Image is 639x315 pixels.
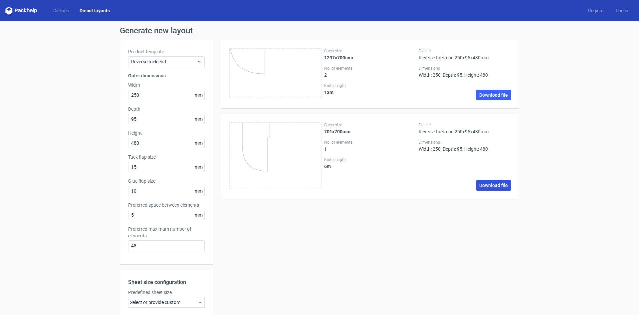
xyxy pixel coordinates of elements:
a: Dielines [48,7,74,14]
label: Dieline [419,122,511,128]
h2: Sheet size configuration [128,278,205,286]
div: Select or provide custom [128,297,205,308]
h3: Outer dimensions [128,72,205,79]
span: mm [193,162,204,172]
label: Sheet size [324,122,416,128]
label: No. of elements [324,66,416,71]
span: mm [193,90,204,100]
span: Reverse tuck end [131,58,197,65]
strong: 2 [324,72,327,78]
label: Depth [128,106,205,112]
span: mm [193,138,204,148]
strong: 1 [324,146,327,152]
label: Knife length [324,83,416,88]
label: Dieline [419,48,511,54]
strong: 1297x700mm [324,55,353,60]
div: Reverse tuck end 250x95x480mm [419,48,511,60]
a: Log in [610,7,634,14]
a: Download file [476,90,511,100]
a: Download file [476,180,511,191]
label: Sheet size [324,48,416,54]
a: Register [583,7,610,14]
label: Preferred space between elements [128,202,205,208]
label: Glue flap size [128,178,205,184]
div: Width: 250, Depth: 95, Height: 480 [419,140,511,152]
label: Tuck flap size [128,154,205,160]
label: Width [128,82,205,88]
label: Product template [128,48,205,55]
a: Diecut layouts [74,7,115,14]
label: Preferred maximum number of elements [128,226,205,239]
label: No. of elements [324,140,416,145]
div: Reverse tuck end 250x95x480mm [419,122,511,134]
strong: 13 m [324,90,333,95]
label: Knife length [324,157,416,162]
label: Dimensions [419,66,511,71]
strong: 6 m [324,164,331,169]
label: Predefined sheet size [128,289,205,296]
strong: 701x700mm [324,129,350,134]
label: Height [128,130,205,136]
div: Width: 250, Depth: 95, Height: 480 [419,66,511,78]
h1: Generate new layout [120,27,519,35]
label: Dimensions [419,140,511,145]
span: mm [193,210,204,220]
span: mm [193,114,204,124]
span: mm [193,186,204,196]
